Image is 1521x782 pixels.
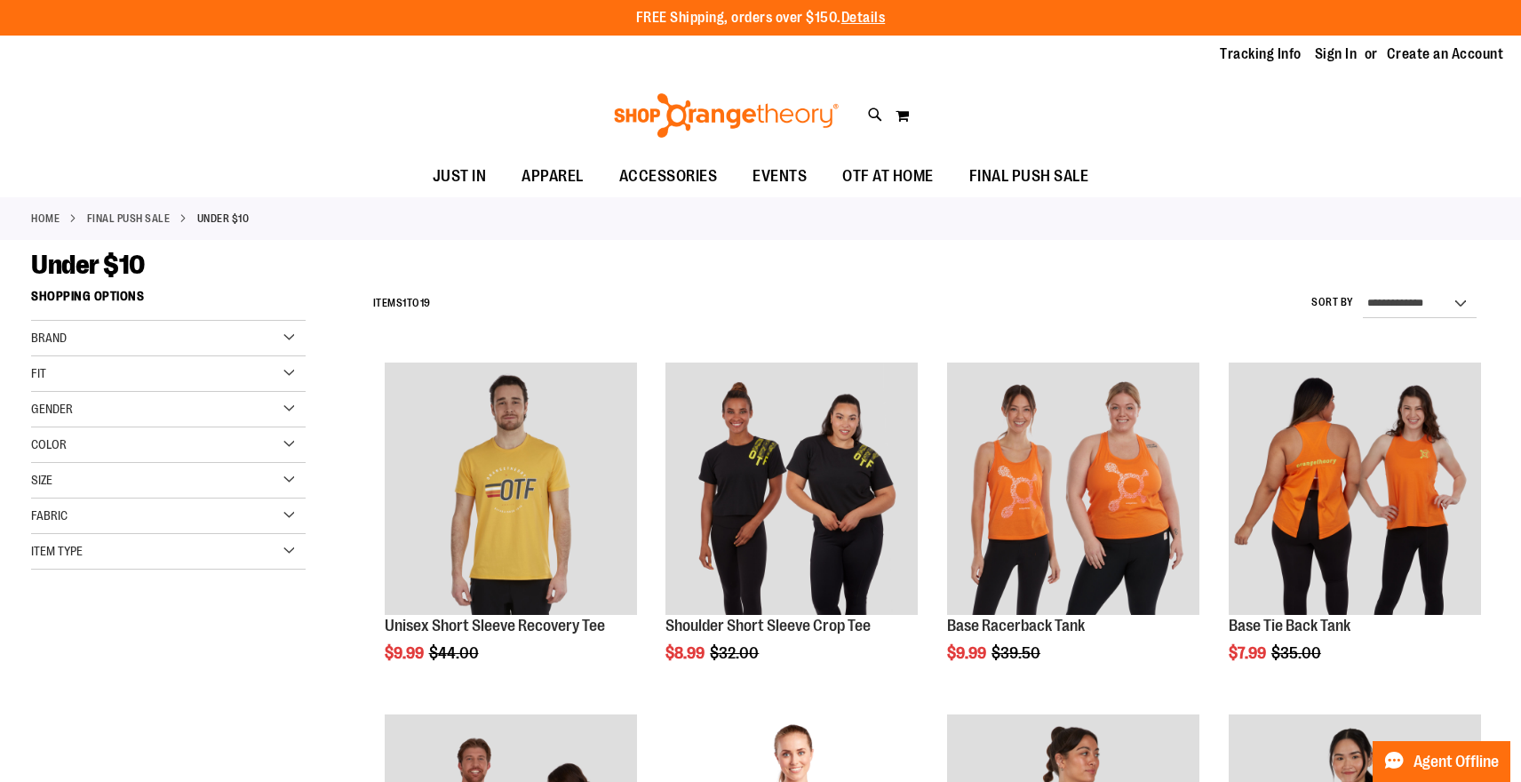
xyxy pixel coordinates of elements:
div: product [657,354,927,707]
span: JUST IN [433,156,487,196]
a: Home [31,211,60,227]
img: Product image for Unisex Short Sleeve Recovery Tee [385,363,637,615]
a: Shoulder Short Sleeve Crop Tee [665,617,871,634]
a: Base Racerback Tank [947,617,1085,634]
span: $8.99 [665,644,707,662]
a: FINAL PUSH SALE [87,211,171,227]
span: 1 [402,297,407,309]
span: $39.50 [991,644,1043,662]
img: Product image for Shoulder Short Sleeve Crop Tee [665,363,918,615]
button: Agent Offline [1373,741,1510,782]
span: OTF AT HOME [842,156,934,196]
h2: Items to [373,290,431,317]
img: Shop Orangetheory [611,93,841,138]
span: Gender [31,402,73,416]
img: Product image for Base Tie Back Tank [1229,363,1481,615]
a: Product image for Shoulder Short Sleeve Crop Tee [665,363,918,618]
a: Tracking Info [1220,44,1302,64]
span: Under $10 [31,250,145,280]
span: FINAL PUSH SALE [969,156,1089,196]
div: product [376,354,646,707]
span: 19 [420,297,431,309]
span: $9.99 [385,644,426,662]
span: Color [31,437,67,451]
div: product [938,354,1208,707]
a: Base Tie Back Tank [1229,617,1350,634]
a: Details [841,10,886,26]
span: Size [31,473,52,487]
span: Brand [31,331,67,345]
label: Sort By [1311,295,1354,310]
span: $32.00 [710,644,761,662]
span: $7.99 [1229,644,1269,662]
div: product [1220,354,1490,707]
a: Unisex Short Sleeve Recovery Tee [385,617,605,634]
span: Fabric [31,508,68,523]
span: $44.00 [429,644,482,662]
span: Agent Offline [1413,754,1499,770]
span: $35.00 [1271,644,1324,662]
a: Product image for Unisex Short Sleeve Recovery Tee [385,363,637,618]
span: Item Type [31,544,83,558]
p: FREE Shipping, orders over $150. [636,8,886,28]
span: Fit [31,366,46,380]
strong: Shopping Options [31,281,306,321]
a: Create an Account [1387,44,1504,64]
img: Product image for Base Racerback Tank [947,363,1199,615]
span: APPAREL [522,156,584,196]
span: ACCESSORIES [619,156,718,196]
span: $9.99 [947,644,989,662]
span: EVENTS [753,156,807,196]
a: Product image for Base Tie Back Tank [1229,363,1481,618]
a: Sign In [1315,44,1358,64]
strong: Under $10 [197,211,250,227]
a: Product image for Base Racerback Tank [947,363,1199,618]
